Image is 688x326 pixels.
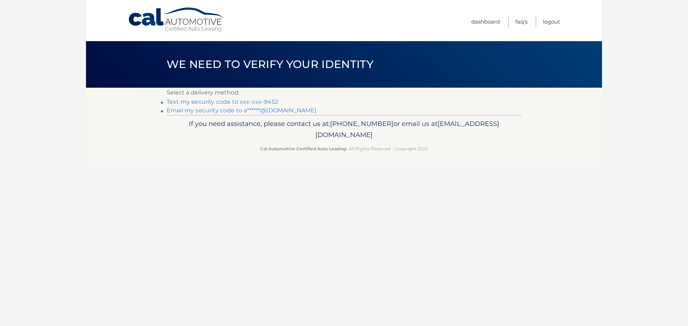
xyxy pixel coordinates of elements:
p: - All Rights Reserved - Copyright 2025 [171,145,517,152]
p: If you need assistance, please contact us at: or email us at [171,118,517,141]
span: [PHONE_NUMBER] [330,120,393,128]
a: Logout [543,16,560,28]
a: Cal Automotive [128,7,225,33]
a: Email my security code to a******@[DOMAIN_NAME] [167,107,317,114]
a: Dashboard [471,16,500,28]
span: We need to verify your identity [167,58,373,71]
a: Text my security code to xxx-xxx-9452 [167,98,278,105]
p: Select a delivery method: [167,88,521,98]
a: FAQ's [515,16,527,28]
strong: Cal Automotive Certified Auto Leasing [260,146,346,151]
